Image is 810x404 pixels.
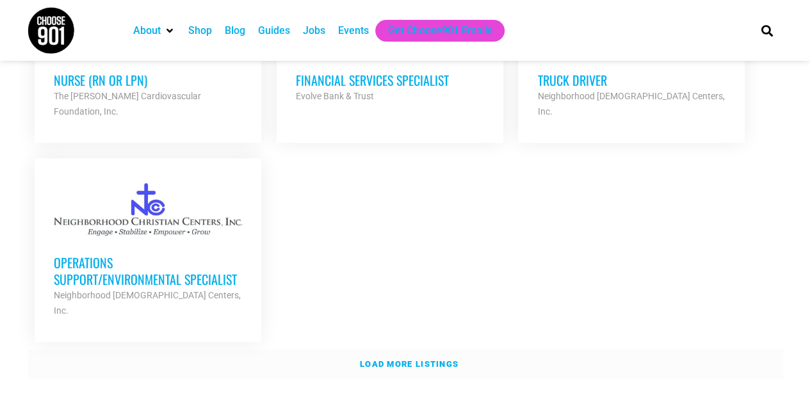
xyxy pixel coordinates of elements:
h3: Truck Driver [537,72,725,88]
a: Operations Support/Environmental Specialist Neighborhood [DEMOGRAPHIC_DATA] Centers, Inc. [35,158,261,337]
h3: Financial Services Specialist [296,72,484,88]
strong: Neighborhood [DEMOGRAPHIC_DATA] Centers, Inc. [537,91,724,117]
div: About [127,20,182,42]
a: Get Choose901 Emails [388,23,492,38]
a: About [133,23,161,38]
strong: Neighborhood [DEMOGRAPHIC_DATA] Centers, Inc. [54,290,241,316]
a: Guides [258,23,290,38]
a: Load more listings [28,350,783,379]
a: Jobs [303,23,325,38]
a: Blog [225,23,245,38]
div: Search [756,20,777,41]
strong: Load more listings [360,359,458,369]
a: Events [338,23,369,38]
nav: Main nav [127,20,739,42]
a: Shop [188,23,212,38]
strong: Evolve Bank & Trust [296,91,374,101]
h3: Nurse (RN or LPN) [54,72,242,88]
h3: Operations Support/Environmental Specialist [54,254,242,287]
strong: The [PERSON_NAME] Cardiovascular Foundation, Inc. [54,91,201,117]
